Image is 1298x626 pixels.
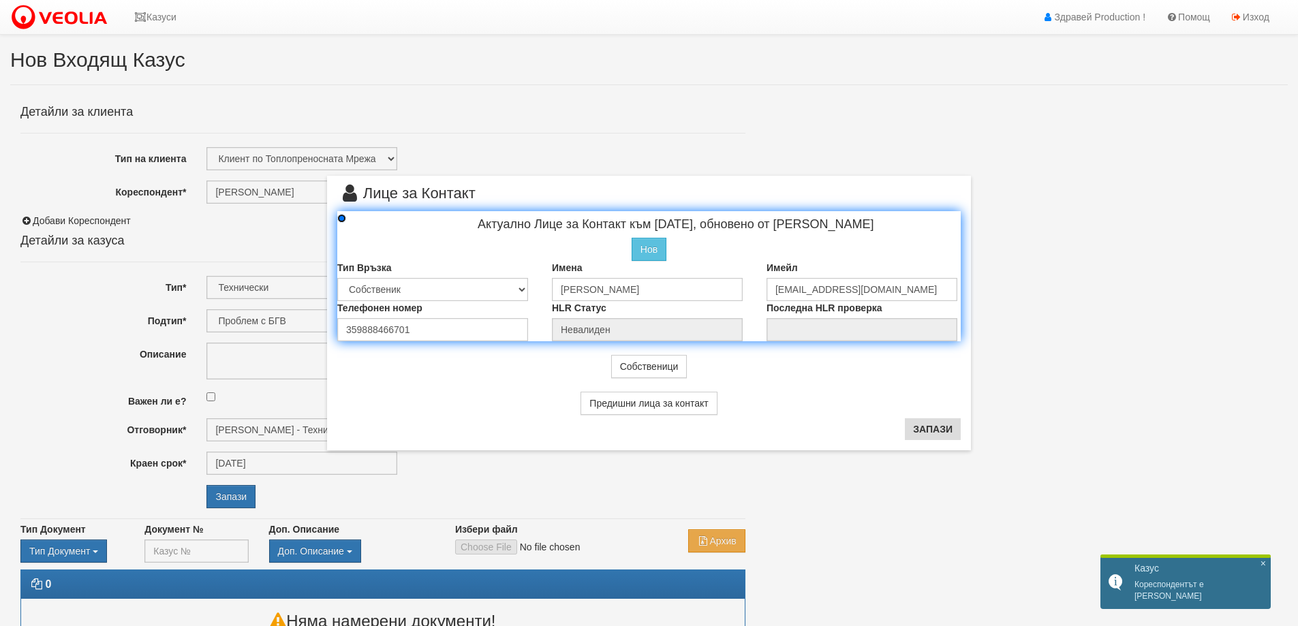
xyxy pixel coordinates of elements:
button: Собственици [611,355,687,378]
label: HLR Статус [552,301,606,315]
button: Запази [905,418,961,440]
label: Тип Връзка [337,261,392,275]
span: × [1261,558,1266,569]
input: Телефонен номер [337,318,528,341]
label: Имейл [767,261,798,275]
img: VeoliaLogo.png [10,3,114,32]
button: Предишни лица за контакт [581,392,717,415]
label: Имена [552,261,582,275]
input: Имена [552,278,743,301]
h2: Казус [1134,563,1264,574]
button: Нов [632,238,666,261]
label: Телефонен номер [337,301,422,315]
h4: Актуално Лице за Контакт към [DATE], обновено от [PERSON_NAME] [391,218,961,232]
span: Лице за Контакт [337,186,476,211]
input: Имейл [767,278,957,301]
div: Кореспондентът е [PERSON_NAME] [1100,556,1271,609]
label: Последна HLR проверка [767,301,882,315]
